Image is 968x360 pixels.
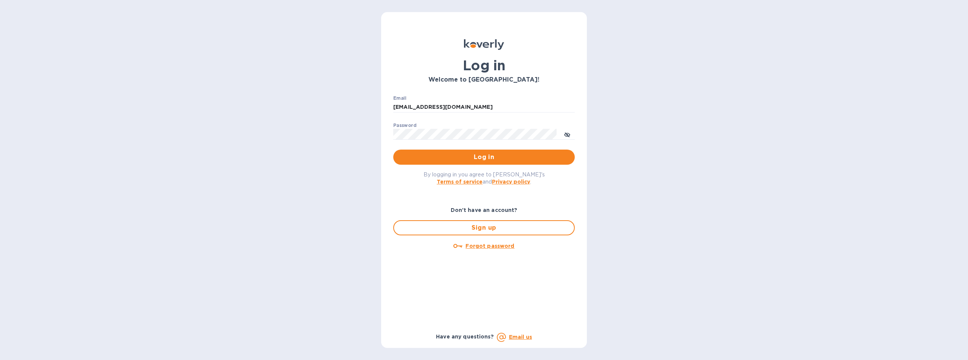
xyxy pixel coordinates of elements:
span: Sign up [400,223,568,232]
span: Log in [399,153,569,162]
h3: Welcome to [GEOGRAPHIC_DATA]! [393,76,575,83]
b: Don't have an account? [451,207,518,213]
button: toggle password visibility [560,127,575,142]
a: Terms of service [437,179,482,185]
label: Email [393,96,406,100]
button: Log in [393,150,575,165]
button: Sign up [393,220,575,235]
a: Privacy policy [492,179,530,185]
h1: Log in [393,57,575,73]
label: Password [393,123,416,128]
img: Koverly [464,39,504,50]
a: Email us [509,334,532,340]
span: By logging in you agree to [PERSON_NAME]'s and . [423,172,545,185]
u: Forgot password [465,243,514,249]
b: Have any questions? [436,334,494,340]
input: Enter email address [393,102,575,113]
